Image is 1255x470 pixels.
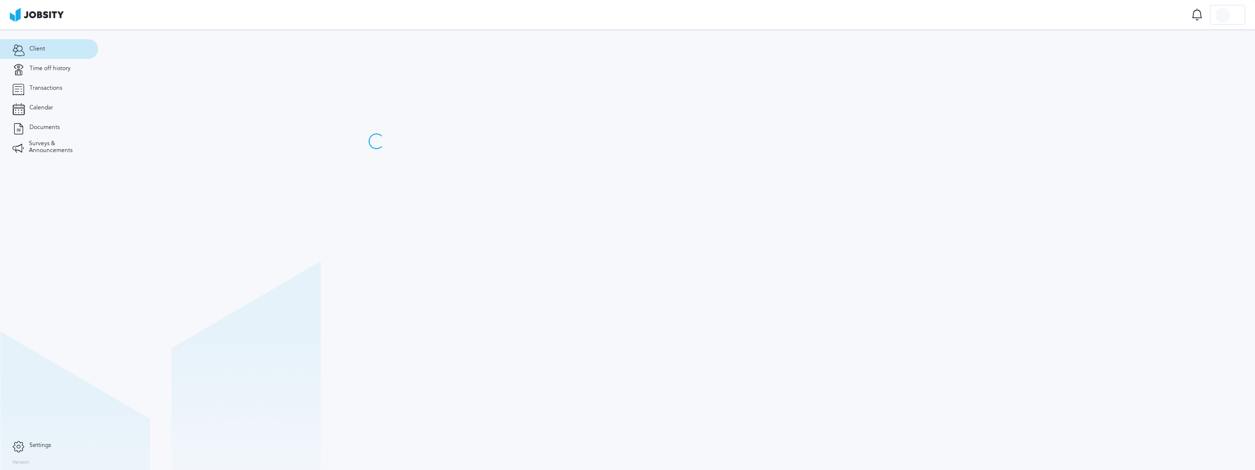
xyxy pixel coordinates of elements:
span: Surveys & Announcements [29,140,86,154]
label: Version: [12,460,30,466]
span: Transactions [29,85,62,92]
span: Time off history [29,65,71,72]
span: Client [29,46,45,52]
img: ab4bad089aa723f57921c736e9817d99.png [10,8,64,22]
span: Documents [29,124,60,131]
span: Calendar [29,104,53,111]
span: Settings [29,442,51,449]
